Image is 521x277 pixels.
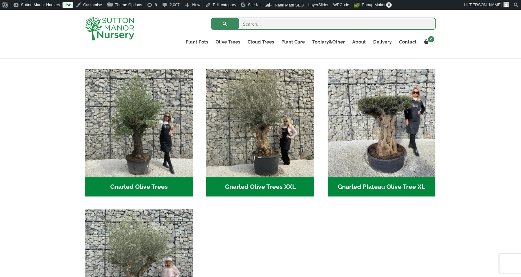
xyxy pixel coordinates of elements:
a: Visit product category Gnarled Olive Trees [85,69,193,196]
a: Plant Care [278,38,309,46]
h2: Gnarled Plateau Olive Tree XL [328,177,436,196]
a: 0 [420,38,436,46]
a: Visit product category Gnarled Plateau Olive Tree XL [328,69,436,196]
a: About [349,38,370,46]
a: Visit product category Gnarled Olive Trees XXL [206,69,314,196]
h2: Gnarled Olive Trees [85,177,193,196]
a: Plant Pots [182,38,212,46]
h2: Gnarled Olive Trees XXL [206,177,314,196]
span: Site Kit [248,2,260,7]
span: Rank Math SEO [275,3,304,7]
input: Search... [211,18,436,30]
img: Gnarled Olive Trees XXL [206,69,314,178]
a: Topiary&Other [309,38,349,46]
img: logo [85,16,134,40]
span: 0 [428,36,434,42]
img: Gnarled Olive Trees [85,69,193,178]
span: 0 [386,2,392,8]
span: [PERSON_NAME] [469,2,502,7]
a: Delivery [370,38,395,46]
a: Contact [395,38,420,46]
a: Cloud Trees [244,38,278,46]
a: Olive Trees [212,38,244,46]
a: Live [63,2,73,8]
img: Gnarled Plateau Olive Tree XL [328,69,436,178]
